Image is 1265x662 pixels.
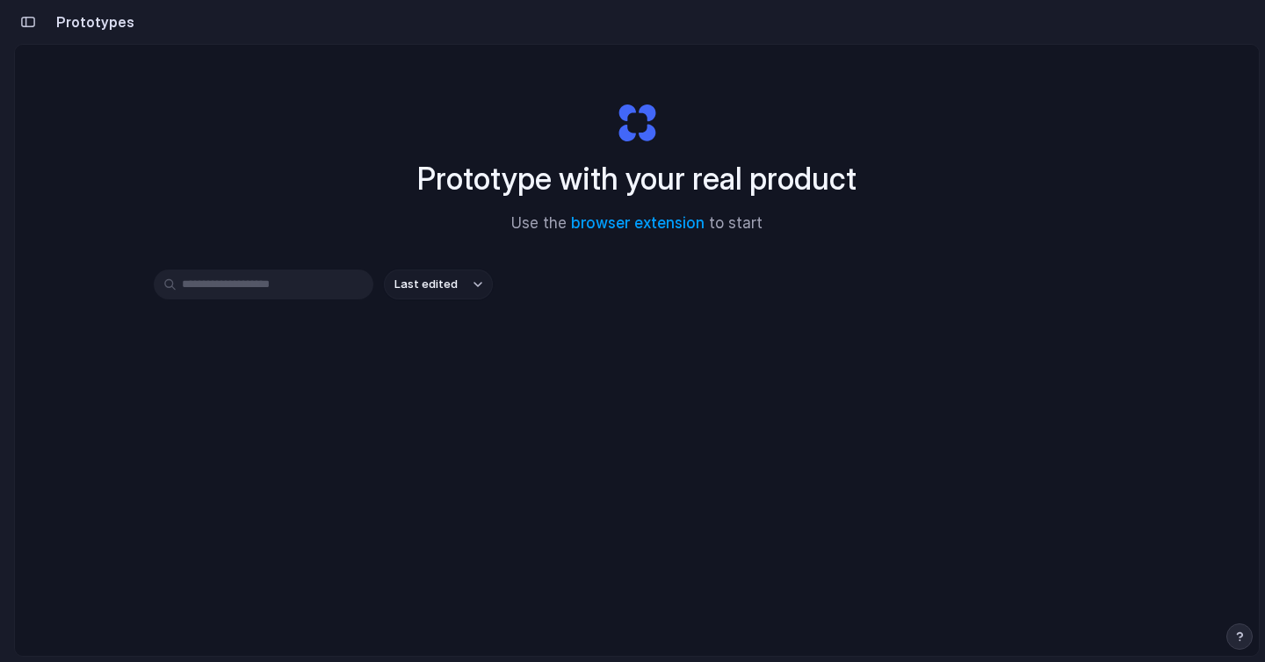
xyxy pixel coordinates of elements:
[511,212,763,235] span: Use the to start
[384,270,493,299] button: Last edited
[571,214,705,232] a: browser extension
[417,155,857,202] h1: Prototype with your real product
[49,11,134,32] h2: Prototypes
[394,276,458,293] span: Last edited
